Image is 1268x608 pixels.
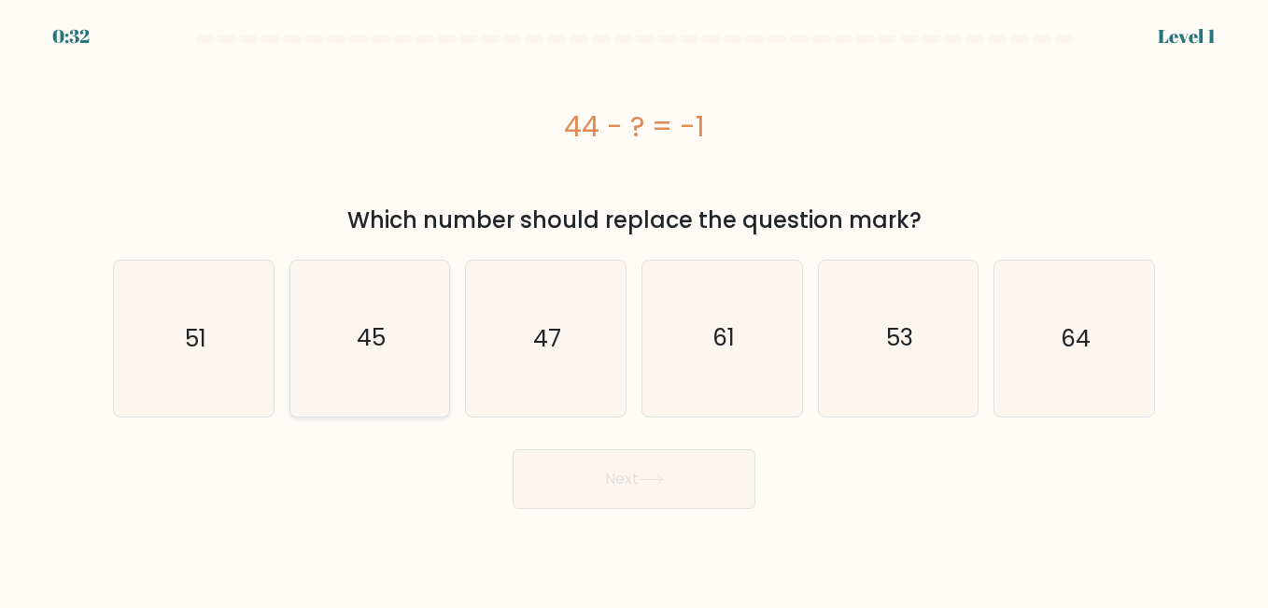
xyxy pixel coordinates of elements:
[124,204,1144,237] div: Which number should replace the question mark?
[886,322,913,355] text: 53
[184,322,205,355] text: 51
[513,449,755,509] button: Next
[357,322,386,355] text: 45
[1061,322,1091,355] text: 64
[1158,22,1216,50] div: Level 1
[113,106,1155,148] div: 44 - ? = -1
[52,22,90,50] div: 0:32
[533,322,561,355] text: 47
[712,322,735,355] text: 61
